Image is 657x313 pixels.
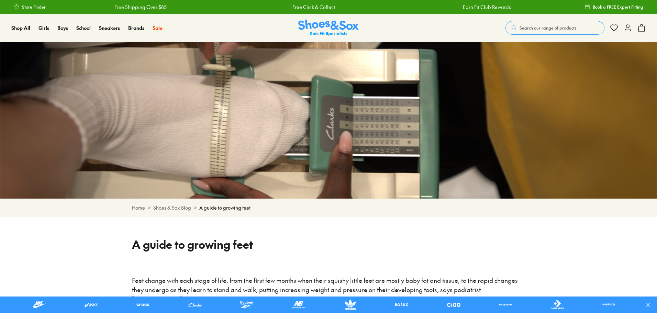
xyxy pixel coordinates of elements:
a: Book a FREE Expert Fitting [584,1,643,13]
a: Home [132,204,145,211]
a: Girls [38,24,49,32]
span: Girls [38,24,49,31]
h2: A guide to growing feet [132,236,525,253]
span: A guide to growing feet [199,204,250,211]
a: Sale [153,24,163,32]
a: Free Shipping Over $85 [112,3,165,11]
img: SNS_Logo_Responsive.svg [298,20,359,36]
span: Shop All [11,24,30,31]
a: Brands [128,24,144,32]
a: Shoes & Sox [298,20,359,36]
a: Earn Fit Club Rewards [461,3,509,11]
span: Feet change with each stage of life, from the first few months when their squishy little feet are... [132,276,519,303]
span: Sale [153,24,163,31]
a: Store Finder [14,1,46,13]
a: Free Click & Collect [290,3,333,11]
span: Boys [57,24,68,31]
a: Sneakers [99,24,120,32]
a: Shoes & Sox Blog [153,204,191,211]
a: Boys [57,24,68,32]
span: Brands [128,24,144,31]
button: Search our range of products [505,21,604,35]
span: Search our range of products [520,25,576,31]
a: Shop All [11,24,30,32]
span: Sneakers [99,24,120,31]
div: > > [132,204,525,211]
span: Book a FREE Expert Fitting [593,4,643,10]
span: School [76,24,91,31]
span: Store Finder [22,4,46,10]
a: School [76,24,91,32]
